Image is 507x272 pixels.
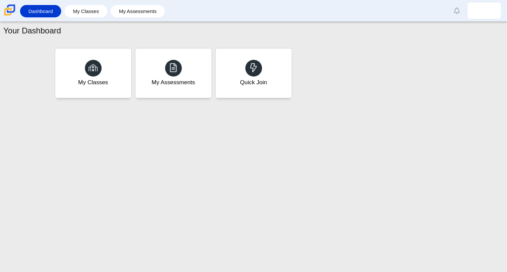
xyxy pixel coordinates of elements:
[135,48,212,98] a: My Assessments
[3,25,61,36] h1: Your Dashboard
[55,48,132,98] a: My Classes
[23,5,58,17] a: Dashboard
[3,3,17,17] img: Carmen School of Science & Technology
[68,5,104,17] a: My Classes
[240,78,267,87] div: Quick Join
[114,5,162,17] a: My Assessments
[152,78,195,87] div: My Assessments
[78,78,108,87] div: My Classes
[479,5,490,16] img: shylon.macklin.6uqvuJ
[3,12,17,18] a: Carmen School of Science & Technology
[450,3,464,18] a: Alerts
[468,3,501,19] a: shylon.macklin.6uqvuJ
[215,48,292,98] a: Quick Join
